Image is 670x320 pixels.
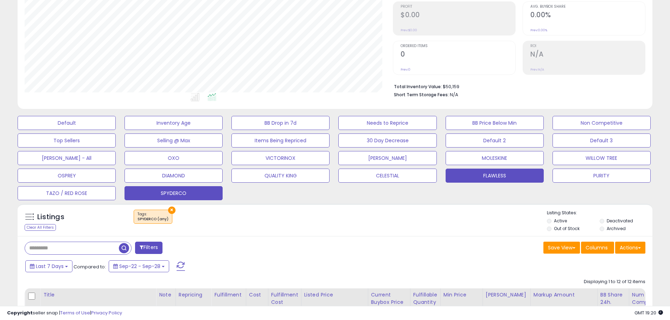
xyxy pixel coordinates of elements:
b: Total Inventory Value: [394,84,442,90]
span: Columns [586,244,608,251]
button: DIAMOND [125,169,223,183]
small: Prev: $0.00 [401,28,417,32]
div: seller snap | | [7,310,122,316]
button: CELESTIAL [338,169,436,183]
button: × [168,207,176,214]
div: Min Price [444,291,480,299]
div: BB Share 24h. [600,291,626,306]
button: Default 3 [553,133,651,148]
button: Filters [135,242,162,254]
button: Columns [581,242,614,254]
h2: N/A [530,50,645,60]
span: Ordered Items [401,44,515,48]
div: Current Buybox Price [371,291,407,306]
span: Compared to: [74,263,106,270]
button: [PERSON_NAME] - All [18,151,116,165]
b: Short Term Storage Fees: [394,92,449,98]
button: Actions [615,242,645,254]
button: VICTORINOX [231,151,330,165]
button: FLAWLESS [446,169,544,183]
div: SPYDERCO (any) [138,217,168,222]
button: OSPREY [18,169,116,183]
span: Last 7 Days [36,263,64,270]
div: Fulfillment [214,291,243,299]
button: Sep-22 - Sep-28 [109,260,169,272]
button: Items Being Repriced [231,133,330,148]
small: Prev: 0.00% [530,28,547,32]
button: Default [18,116,116,130]
button: BB Drop in 7d [231,116,330,130]
button: BB Price Below Min [446,116,544,130]
button: SPYDERCO [125,186,223,200]
button: TAZO / RED ROSE [18,186,116,200]
button: Save View [543,242,580,254]
label: Archived [607,226,626,231]
div: Fulfillment Cost [271,291,298,306]
button: PURITY [553,169,651,183]
span: Sep-22 - Sep-28 [119,263,160,270]
span: ROI [530,44,645,48]
div: Displaying 1 to 12 of 12 items [584,279,645,285]
button: WILLOW TREE [553,151,651,165]
div: [PERSON_NAME] [486,291,528,299]
span: N/A [450,91,458,98]
div: Markup Amount [534,291,594,299]
div: Num of Comp. [632,291,658,306]
h5: Listings [37,212,64,222]
button: Top Sellers [18,133,116,148]
button: 30 Day Decrease [338,133,436,148]
div: Cost [249,291,265,299]
button: Needs to Reprice [338,116,436,130]
small: Prev: 0 [401,67,410,72]
strong: Copyright [7,309,33,316]
button: MOLESKINE [446,151,544,165]
div: Title [43,291,153,299]
span: Avg. Buybox Share [530,5,645,9]
button: OXO [125,151,223,165]
div: Note [159,291,173,299]
li: $50,159 [394,82,640,90]
div: Clear All Filters [25,224,56,231]
label: Deactivated [607,218,633,224]
h2: $0.00 [401,11,515,20]
h2: 0 [401,50,515,60]
button: QUALITY KING [231,169,330,183]
div: Listed Price [304,291,365,299]
span: 2025-10-6 19:20 GMT [634,309,663,316]
button: Inventory Age [125,116,223,130]
a: Terms of Use [60,309,90,316]
button: Selling @ Max [125,133,223,148]
a: Privacy Policy [91,309,122,316]
div: Repricing [179,291,209,299]
label: Active [554,218,567,224]
div: Fulfillable Quantity [413,291,438,306]
p: Listing States: [547,210,652,216]
button: Non Competitive [553,116,651,130]
h2: 0.00% [530,11,645,20]
span: Profit [401,5,515,9]
button: Last 7 Days [25,260,72,272]
button: Default 2 [446,133,544,148]
small: Prev: N/A [530,67,544,72]
label: Out of Stock [554,226,580,231]
button: [PERSON_NAME] [338,151,436,165]
span: Tags : [138,211,168,222]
